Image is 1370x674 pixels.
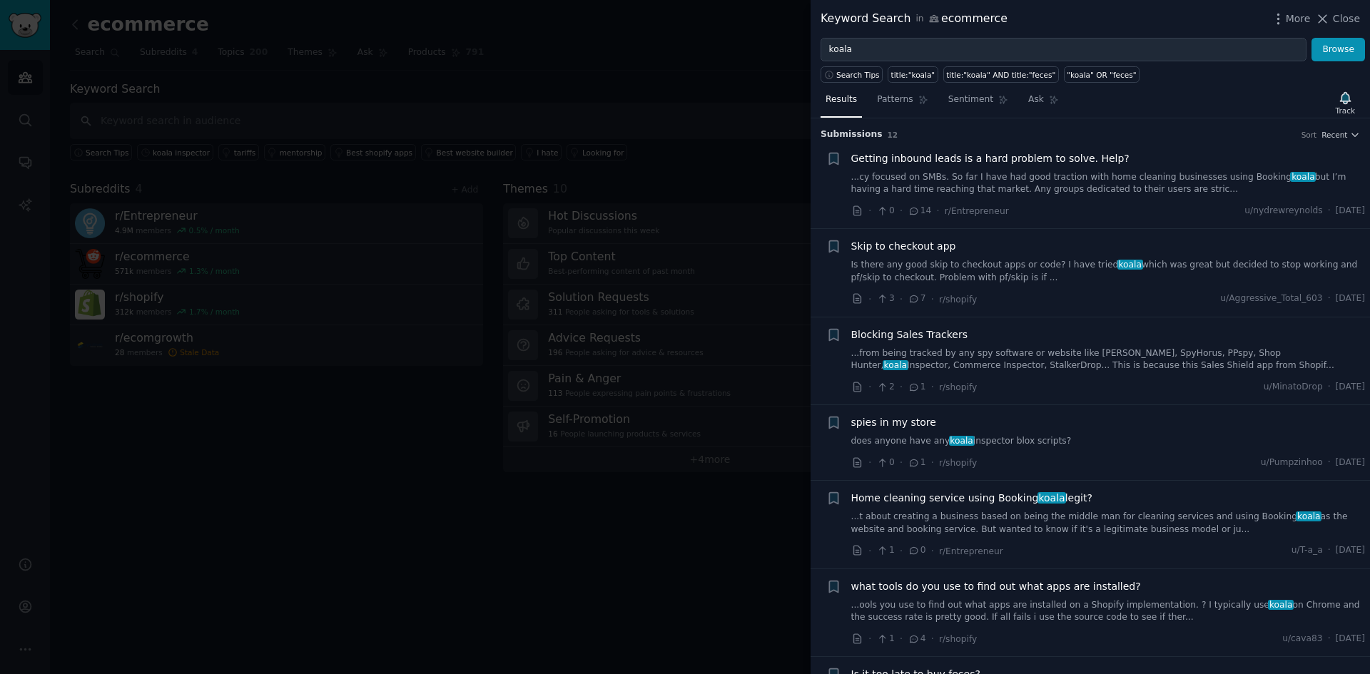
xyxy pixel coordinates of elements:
[1028,93,1044,106] span: Ask
[946,70,1055,80] div: title:"koala" AND title:"feces"
[851,491,1092,506] span: Home cleaning service using Booking legit?
[943,88,1013,118] a: Sentiment
[868,543,871,558] span: ·
[1271,11,1311,26] button: More
[1328,633,1331,645] span: ·
[888,131,898,139] span: 12
[1336,544,1365,557] span: [DATE]
[1290,172,1316,182] span: koala
[821,66,883,83] button: Search Tips
[1328,456,1331,469] span: ·
[1311,38,1365,62] button: Browse
[876,456,894,469] span: 0
[876,544,894,557] span: 1
[851,599,1366,624] a: ...ools you use to find out what apps are installed on a Shopify implementation. ? I typically us...
[868,379,871,394] span: ·
[876,205,894,218] span: 0
[939,458,977,468] span: r/shopify
[876,633,894,645] span: 1
[900,379,903,394] span: ·
[1328,292,1331,305] span: ·
[1315,11,1360,26] button: Close
[1117,260,1143,270] span: koala
[939,634,977,644] span: r/shopify
[1336,106,1355,116] div: Track
[1301,130,1317,140] div: Sort
[939,382,977,392] span: r/shopify
[915,13,923,26] span: in
[931,631,934,646] span: ·
[908,292,925,305] span: 7
[939,546,1003,556] span: r/Entrepreneur
[1333,11,1360,26] span: Close
[1244,205,1322,218] span: u/nydrewreynolds
[1282,633,1322,645] span: u/cava83
[868,455,871,470] span: ·
[1023,88,1064,118] a: Ask
[1336,456,1365,469] span: [DATE]
[1331,88,1360,118] button: Track
[888,66,938,83] a: title:"koala"
[868,631,871,646] span: ·
[891,70,935,80] div: title:"koala"
[883,360,908,370] span: koala
[868,292,871,307] span: ·
[900,292,903,307] span: ·
[836,70,880,80] span: Search Tips
[821,128,883,141] span: Submission s
[851,239,956,254] a: Skip to checkout app
[900,543,903,558] span: ·
[868,203,871,218] span: ·
[1261,456,1323,469] span: u/Pumpzinhoo
[851,435,1366,448] a: does anyone have anykoalainspector blox scripts?
[1336,292,1365,305] span: [DATE]
[908,456,925,469] span: 1
[1264,381,1323,394] span: u/MinatoDrop
[1328,205,1331,218] span: ·
[908,633,925,645] span: 4
[876,381,894,394] span: 2
[851,327,968,342] a: Blocking Sales Trackers
[821,38,1306,62] input: Try a keyword related to your business
[900,203,903,218] span: ·
[826,93,857,106] span: Results
[851,151,1130,166] span: Getting inbound leads is a hard problem to solve. Help?
[851,171,1366,196] a: ...cy focused on SMBs. So far I have had good traction with home cleaning businesses using Bookin...
[931,292,934,307] span: ·
[1336,205,1365,218] span: [DATE]
[1336,381,1365,394] span: [DATE]
[821,88,862,118] a: Results
[948,93,993,106] span: Sentiment
[1292,544,1323,557] span: u/T-a_a
[908,205,931,218] span: 14
[945,206,1009,216] span: r/Entrepreneur
[1296,511,1321,521] span: koala
[1321,130,1360,140] button: Recent
[949,436,975,446] span: koala
[1220,292,1322,305] span: u/Aggressive_Total_603
[851,579,1141,594] a: what tools do you use to find out what apps are installed?
[943,66,1059,83] a: title:"koala" AND title:"feces"
[1268,600,1294,610] span: koala
[900,455,903,470] span: ·
[1286,11,1311,26] span: More
[1064,66,1140,83] a: "koala" OR "feces"
[851,259,1366,284] a: Is there any good skip to checkout apps or code? I have triedkoalawhich was great but decided to ...
[851,415,936,430] a: spies in my store
[872,88,933,118] a: Patterns
[876,292,894,305] span: 3
[1328,544,1331,557] span: ·
[1321,130,1347,140] span: Recent
[851,511,1366,536] a: ...t about creating a business based on being the middle man for cleaning services and using Book...
[877,93,913,106] span: Patterns
[931,455,934,470] span: ·
[851,491,1092,506] a: Home cleaning service using Bookingkoalalegit?
[936,203,939,218] span: ·
[1336,633,1365,645] span: [DATE]
[931,543,934,558] span: ·
[908,381,925,394] span: 1
[821,10,1008,28] div: Keyword Search ecommerce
